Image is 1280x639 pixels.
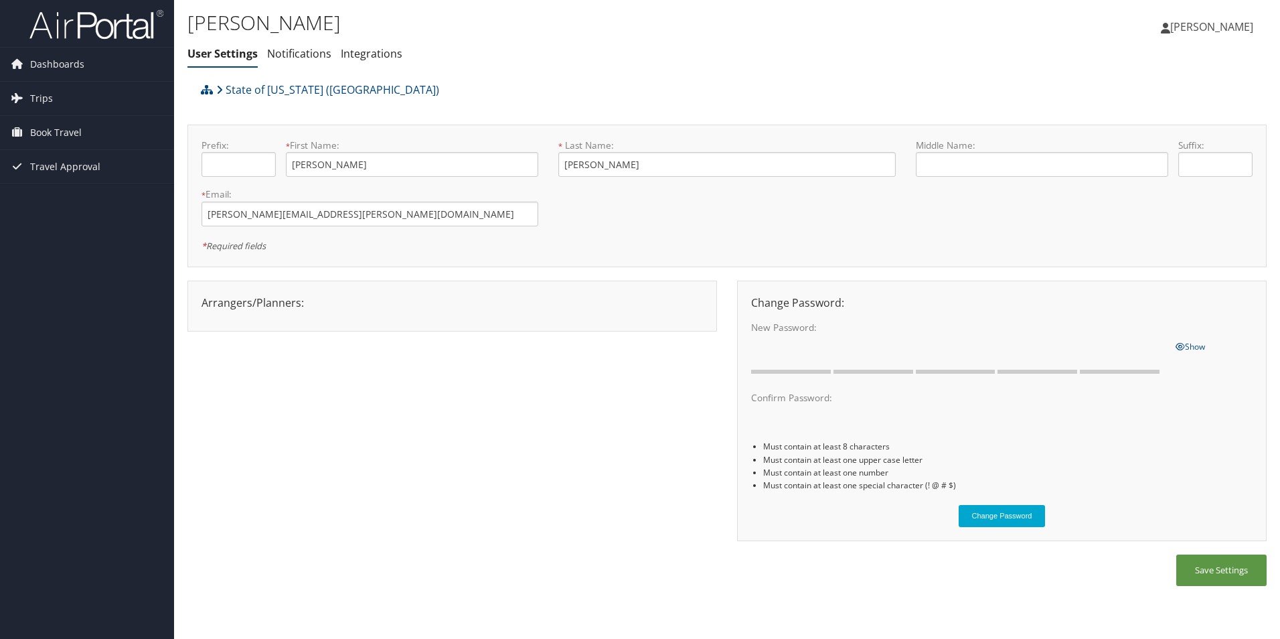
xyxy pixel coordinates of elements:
label: Prefix: [202,139,276,152]
button: Change Password [959,505,1046,527]
a: Show [1176,338,1205,353]
a: Notifications [267,46,331,61]
li: Must contain at least one special character (! @ # $) [763,479,1253,492]
label: Confirm Password: [751,391,1166,405]
label: First Name: [286,139,538,152]
em: Required fields [202,240,266,252]
label: Last Name: [558,139,895,152]
h1: [PERSON_NAME] [187,9,907,37]
a: Integrations [341,46,402,61]
label: Suffix: [1178,139,1253,152]
span: [PERSON_NAME] [1170,19,1253,34]
label: Middle Name: [916,139,1168,152]
li: Must contain at least one upper case letter [763,453,1253,466]
a: User Settings [187,46,258,61]
button: Save Settings [1176,555,1267,586]
label: New Password: [751,321,1166,334]
span: Dashboards [30,48,84,81]
span: Book Travel [30,116,82,149]
div: Change Password: [741,295,1263,311]
div: Arrangers/Planners: [191,295,713,311]
span: Travel Approval [30,150,100,184]
li: Must contain at least one number [763,466,1253,479]
span: Trips [30,82,53,115]
img: airportal-logo.png [29,9,163,40]
a: State of [US_STATE] ([GEOGRAPHIC_DATA]) [216,76,439,103]
a: [PERSON_NAME] [1161,7,1267,47]
label: Email: [202,188,538,201]
li: Must contain at least 8 characters [763,440,1253,453]
span: Show [1176,341,1205,352]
